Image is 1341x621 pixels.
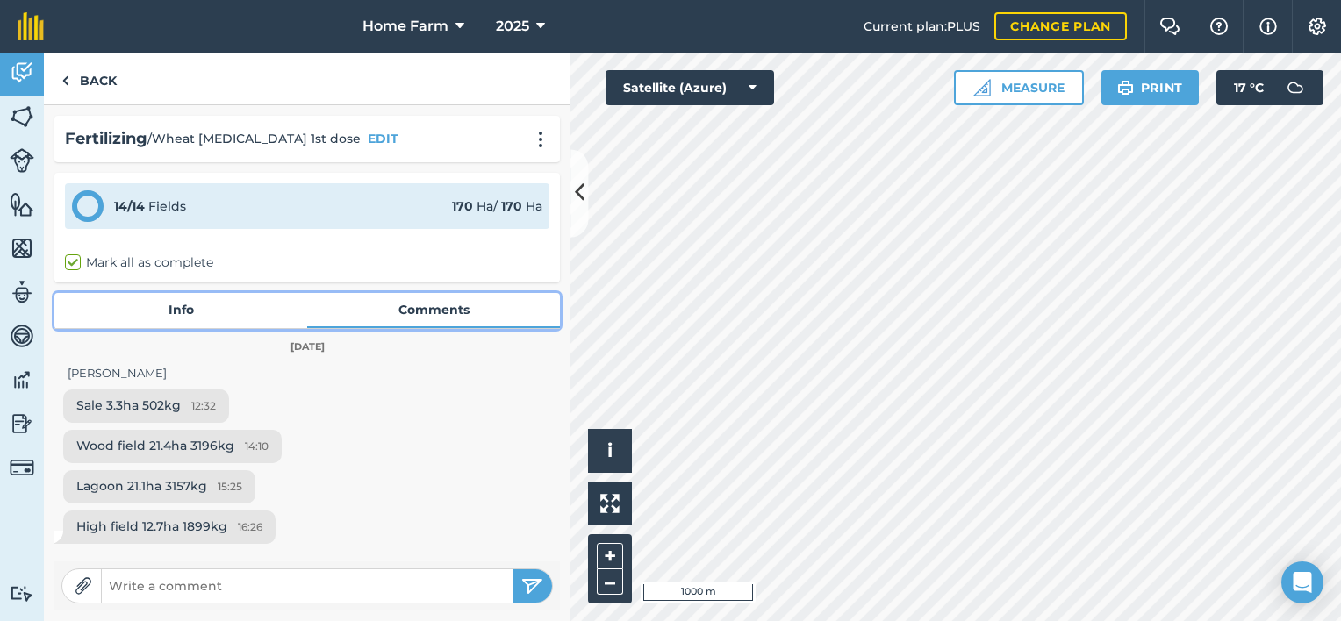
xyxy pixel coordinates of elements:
span: 17 ° C [1234,70,1264,105]
div: Open Intercom Messenger [1281,561,1323,603]
button: Measure [954,70,1084,105]
img: svg+xml;base64,PHN2ZyB4bWxucz0iaHR0cDovL3d3dy53My5vcmcvMjAwMC9zdmciIHdpZHRoPSIxNyIgaGVpZ2h0PSIxNy... [1259,16,1277,37]
div: Fields [114,196,186,216]
img: svg+xml;base64,PD94bWwgdmVyc2lvbj0iMS4wIiBlbmNvZGluZz0idXRmLTgiPz4KPCEtLSBHZW5lcmF0b3I6IEFkb2JlIE... [10,279,34,305]
img: svg+xml;base64,PHN2ZyB4bWxucz0iaHR0cDovL3d3dy53My5vcmcvMjAwMC9zdmciIHdpZHRoPSIyMCIgaGVpZ2h0PSIyNC... [530,131,551,148]
div: [PERSON_NAME] [68,364,547,382]
div: High field 12.7ha 1899kg [63,510,276,544]
button: 17 °C [1216,70,1323,105]
img: svg+xml;base64,PD94bWwgdmVyc2lvbj0iMS4wIiBlbmNvZGluZz0idXRmLTgiPz4KPCEtLSBHZW5lcmF0b3I6IEFkb2JlIE... [10,367,34,393]
img: A cog icon [1307,18,1328,35]
img: svg+xml;base64,PD94bWwgdmVyc2lvbj0iMS4wIiBlbmNvZGluZz0idXRmLTgiPz4KPCEtLSBHZW5lcmF0b3I6IEFkb2JlIE... [10,455,34,480]
img: svg+xml;base64,PHN2ZyB4bWxucz0iaHR0cDovL3d3dy53My5vcmcvMjAwMC9zdmciIHdpZHRoPSIyNSIgaGVpZ2h0PSIyNC... [521,575,543,596]
img: fieldmargin Logo [18,12,44,40]
img: svg+xml;base64,PD94bWwgdmVyc2lvbj0iMS4wIiBlbmNvZGluZz0idXRmLTgiPz4KPCEtLSBHZW5lcmF0b3I6IEFkb2JlIE... [10,60,34,86]
button: i [588,429,632,473]
div: Lagoon 21.1ha 3157kg [63,470,255,503]
div: Sale 3.3ha 502kg [63,389,229,423]
img: svg+xml;base64,PHN2ZyB4bWxucz0iaHR0cDovL3d3dy53My5vcmcvMjAwMC9zdmciIHdpZHRoPSI1NiIgaGVpZ2h0PSI2MC... [10,191,34,218]
img: Ruler icon [973,79,991,96]
strong: 170 [501,198,522,214]
a: Change plan [994,12,1127,40]
a: Back [44,53,134,104]
img: Two speech bubbles overlapping with the left bubble in the forefront [1159,18,1180,35]
button: – [597,569,623,595]
span: / Wheat [MEDICAL_DATA] 1st dose [147,129,361,148]
span: 15:25 [218,478,242,496]
span: 16:26 [238,518,262,536]
img: svg+xml;base64,PHN2ZyB4bWxucz0iaHR0cDovL3d3dy53My5vcmcvMjAwMC9zdmciIHdpZHRoPSI1NiIgaGVpZ2h0PSI2MC... [10,235,34,261]
span: i [607,439,613,461]
span: Current plan : PLUS [864,17,980,36]
img: svg+xml;base64,PD94bWwgdmVyc2lvbj0iMS4wIiBlbmNvZGluZz0idXRmLTgiPz4KPCEtLSBHZW5lcmF0b3I6IEFkb2JlIE... [10,148,34,173]
img: svg+xml;base64,PD94bWwgdmVyc2lvbj0iMS4wIiBlbmNvZGluZz0idXRmLTgiPz4KPCEtLSBHZW5lcmF0b3I6IEFkb2JlIE... [10,585,34,602]
img: Paperclip icon [75,577,92,595]
img: svg+xml;base64,PD94bWwgdmVyc2lvbj0iMS4wIiBlbmNvZGluZz0idXRmLTgiPz4KPCEtLSBHZW5lcmF0b3I6IEFkb2JlIE... [1278,70,1313,105]
span: Home Farm [362,16,448,37]
strong: 170 [452,198,473,214]
img: svg+xml;base64,PHN2ZyB4bWxucz0iaHR0cDovL3d3dy53My5vcmcvMjAwMC9zdmciIHdpZHRoPSI5IiBoZWlnaHQ9IjI0Ii... [61,70,69,91]
a: Comments [307,293,560,326]
div: Wood field 21.4ha 3196kg [63,430,282,463]
img: svg+xml;base64,PD94bWwgdmVyc2lvbj0iMS4wIiBlbmNvZGluZz0idXRmLTgiPz4KPCEtLSBHZW5lcmF0b3I6IEFkb2JlIE... [10,323,34,349]
span: 2025 [496,16,529,37]
button: EDIT [368,129,398,148]
img: Four arrows, one pointing top left, one top right, one bottom right and the last bottom left [600,494,620,513]
div: Ha / Ha [452,196,542,216]
strong: 14 / 14 [114,198,145,214]
button: + [597,543,623,569]
span: 14:10 [245,438,269,455]
img: svg+xml;base64,PD94bWwgdmVyc2lvbj0iMS4wIiBlbmNvZGluZz0idXRmLTgiPz4KPCEtLSBHZW5lcmF0b3I6IEFkb2JlIE... [10,410,34,437]
button: Satellite (Azure) [606,70,774,105]
img: svg+xml;base64,PHN2ZyB4bWxucz0iaHR0cDovL3d3dy53My5vcmcvMjAwMC9zdmciIHdpZHRoPSIxOSIgaGVpZ2h0PSIyNC... [1117,77,1134,98]
div: [DATE] [54,339,560,355]
input: Write a comment [102,574,513,598]
img: A question mark icon [1208,18,1230,35]
span: 12:32 [191,397,216,415]
a: Info [54,293,307,326]
h2: Fertilizing [65,126,147,152]
button: Print [1101,70,1200,105]
label: Mark all as complete [65,253,213,272]
img: svg+xml;base64,PHN2ZyB4bWxucz0iaHR0cDovL3d3dy53My5vcmcvMjAwMC9zdmciIHdpZHRoPSI1NiIgaGVpZ2h0PSI2MC... [10,103,34,130]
